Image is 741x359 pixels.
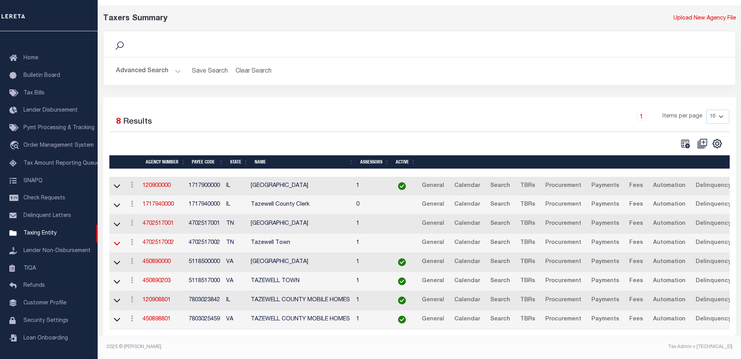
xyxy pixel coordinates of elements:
a: Fees [626,218,646,230]
span: Taxing Entity [23,231,57,236]
td: [GEOGRAPHIC_DATA] [248,215,353,234]
td: TAZEWELL COUNTY MOBILE HOMES [248,291,353,310]
a: Search [487,237,514,249]
a: Search [487,313,514,326]
a: Fees [626,313,646,326]
td: IL [223,291,248,310]
a: Calendar [451,313,484,326]
td: TAZEWELL COUNTY MOBILE HOMES [248,310,353,329]
a: TBRs [517,180,539,192]
a: Automation [650,294,689,307]
span: Tax Bills [23,91,45,96]
span: Home [23,55,38,61]
a: Delinquency [692,237,735,249]
a: Procurement [542,199,585,211]
img: check-icon-green.svg [398,182,406,190]
a: TBRs [517,256,539,268]
a: Delinquency [692,294,735,307]
span: TIQA [23,265,36,271]
td: 7803023842 [186,291,223,310]
th: Active: activate to sort column ascending [393,155,419,169]
th: Assessors: activate to sort column ascending [357,155,393,169]
a: Search [487,180,514,192]
a: Upload New Agency File [673,14,736,23]
a: General [418,218,448,230]
a: 450898801 [143,316,171,322]
a: Search [487,199,514,211]
a: 120908801 [143,297,171,303]
span: Bulletin Board [23,73,60,78]
th: Payee Code: activate to sort column ascending [189,155,227,169]
span: Items per page [662,112,702,121]
a: Fees [626,180,646,192]
a: Procurement [542,313,585,326]
td: [GEOGRAPHIC_DATA] [248,177,353,196]
a: Procurement [542,180,585,192]
span: Pymt Processing & Tracking [23,125,95,131]
a: Payments [588,237,623,249]
a: Search [487,275,514,288]
span: 8 [116,118,121,126]
a: Procurement [542,218,585,230]
td: 1 [353,215,389,234]
a: TBRs [517,294,539,307]
a: Fees [626,237,646,249]
td: 0 [353,195,389,215]
a: Fees [626,294,646,307]
a: Payments [588,256,623,268]
th: Name: activate to sort column ascending [252,155,357,169]
div: Taxers Summary [103,13,575,25]
a: Payments [588,180,623,192]
a: Payments [588,275,623,288]
a: Delinquency [692,256,735,268]
span: SNAPQ [23,178,43,183]
img: check-icon-green.svg [398,316,406,323]
a: General [418,313,448,326]
a: TBRs [517,237,539,249]
td: TAZEWELL TOWN [248,272,353,291]
a: General [418,275,448,288]
span: Refunds [23,283,45,288]
span: Lender Non-Disbursement [23,248,91,254]
button: Save Search [187,64,232,79]
a: Calendar [451,199,484,211]
span: Order Management System [23,143,94,148]
td: 1717900000 [186,177,223,196]
td: IL [223,177,248,196]
a: Payments [588,294,623,307]
a: Delinquency [692,199,735,211]
td: 1717940000 [186,195,223,215]
td: 5118517000 [186,272,223,291]
span: Delinquent Letters [23,213,71,219]
td: VA [223,272,248,291]
a: Fees [626,275,646,288]
td: 1 [353,291,389,310]
th: Agency Number: activate to sort column ascending [143,155,189,169]
a: 4702517002 [143,240,174,245]
a: General [418,237,448,249]
a: 450890000 [143,259,171,265]
a: General [418,199,448,211]
a: Delinquency [692,275,735,288]
td: 1 [353,272,389,291]
td: 1 [353,234,389,253]
a: Delinquency [692,313,735,326]
th: State: activate to sort column ascending [227,155,252,169]
a: General [418,256,448,268]
a: Procurement [542,294,585,307]
td: 1 [353,177,389,196]
a: Automation [650,237,689,249]
a: Search [487,218,514,230]
a: Search [487,256,514,268]
td: TN [223,234,248,253]
span: Loan Onboarding [23,336,68,341]
a: Procurement [542,256,585,268]
a: 450890203 [143,278,171,284]
td: 1 [353,310,389,329]
div: Tax Admin v.[TECHNICAL_ID] [425,343,732,350]
a: 1 [637,112,646,121]
button: Advanced Search [116,64,181,79]
td: VA [223,310,248,329]
td: Tazewell Town [248,234,353,253]
i: travel_explore [9,141,22,151]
